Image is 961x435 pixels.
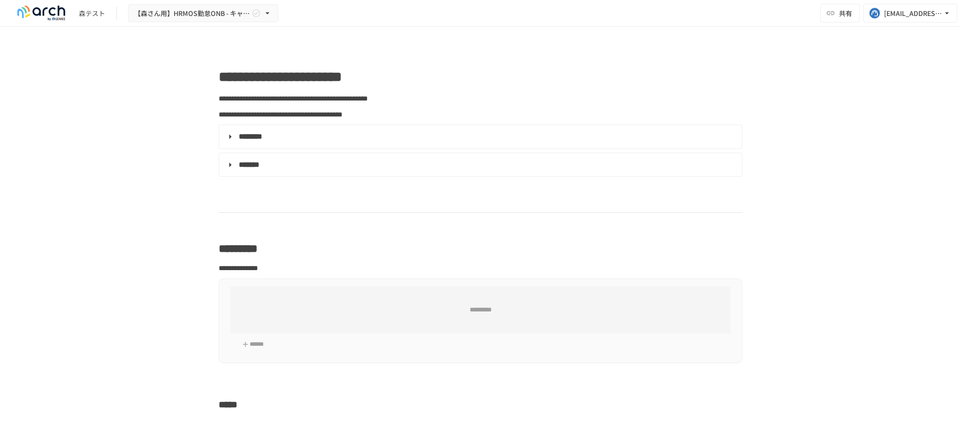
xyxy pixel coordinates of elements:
span: 【森さん用】HRMOS勤怠ONB - キャッチアップ [134,8,250,19]
img: logo-default@2x-9cf2c760.svg [11,6,71,21]
button: 共有 [820,4,860,23]
div: 森テスト [79,8,105,18]
button: [EMAIL_ADDRESS][DOMAIN_NAME] [863,4,957,23]
div: [EMAIL_ADDRESS][DOMAIN_NAME] [884,8,942,19]
span: 共有 [839,8,852,18]
button: 【森さん用】HRMOS勤怠ONB - キャッチアップ [128,4,278,23]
